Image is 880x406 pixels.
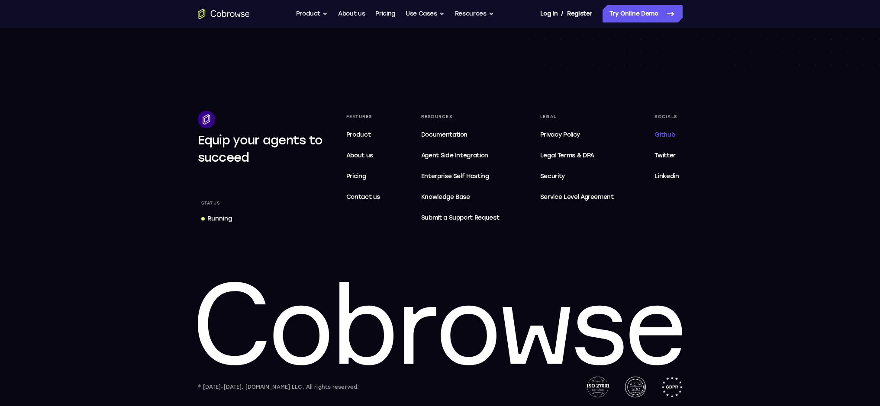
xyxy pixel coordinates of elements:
[418,209,503,227] a: Submit a Support Request
[540,5,558,22] a: Log In
[651,126,682,144] a: Github
[651,147,682,164] a: Twitter
[343,168,384,185] a: Pricing
[540,131,580,138] span: Privacy Policy
[421,193,470,201] span: Knowledge Base
[654,152,676,159] span: Twitter
[418,189,503,206] a: Knowledge Base
[537,168,617,185] a: Security
[406,5,445,22] button: Use Cases
[346,193,380,201] span: Contact us
[421,213,500,223] span: Submit a Support Request
[537,111,617,123] div: Legal
[540,192,614,202] span: Service Level Agreement
[343,111,384,123] div: Features
[418,126,503,144] a: Documentation
[625,377,646,397] img: AICPA SOC
[421,171,500,182] span: Enterprise Self Hosting
[661,377,683,397] img: GDPR
[421,131,467,138] span: Documentation
[421,150,500,161] span: Agent Side Integration
[418,147,503,164] a: Agent Side Integration
[198,9,250,19] a: Go to the home page
[198,197,224,209] div: Status
[418,111,503,123] div: Resources
[455,5,494,22] button: Resources
[654,173,679,180] span: Linkedin
[198,133,323,165] span: Equip your agents to succeed
[343,147,384,164] a: About us
[198,211,235,227] a: Running
[654,131,675,138] span: Github
[338,5,365,22] a: About us
[343,189,384,206] a: Contact us
[537,189,617,206] a: Service Level Agreement
[343,126,384,144] a: Product
[540,152,594,159] span: Legal Terms & DPA
[375,5,395,22] a: Pricing
[346,152,373,159] span: About us
[346,173,366,180] span: Pricing
[567,5,592,22] a: Register
[651,168,682,185] a: Linkedin
[537,126,617,144] a: Privacy Policy
[207,214,232,223] div: Running
[540,173,565,180] span: Security
[296,5,328,22] button: Product
[418,168,503,185] a: Enterprise Self Hosting
[537,147,617,164] a: Legal Terms & DPA
[198,383,359,391] div: © [DATE]-[DATE], [DOMAIN_NAME] LLC. All rights reserved.
[561,9,564,19] span: /
[346,131,371,138] span: Product
[587,377,609,397] img: ISO
[603,5,683,22] a: Try Online Demo
[651,111,682,123] div: Socials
